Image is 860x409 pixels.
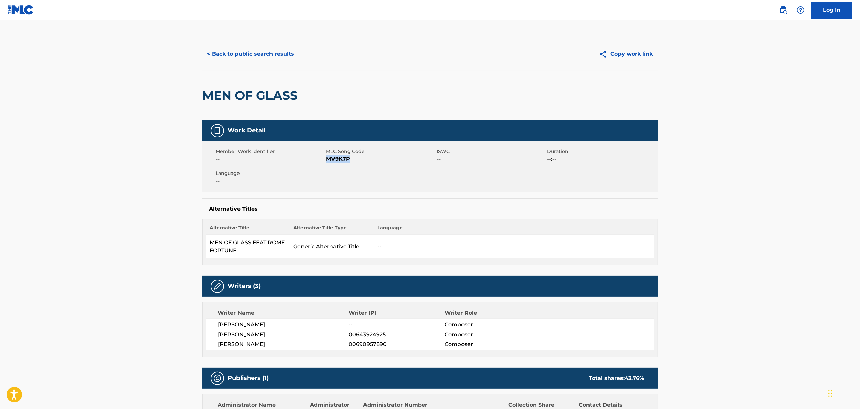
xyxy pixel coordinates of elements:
img: Copy work link [599,50,611,58]
button: < Back to public search results [202,45,299,62]
h5: Writers (3) [228,282,261,290]
span: MV9K7P [326,155,435,163]
img: Work Detail [213,127,221,135]
span: --:-- [547,155,656,163]
span: 43.76 % [625,375,644,381]
span: 00690957890 [349,340,444,348]
span: -- [216,155,325,163]
img: Writers [213,282,221,290]
th: Alternative Title Type [290,224,374,235]
span: Duration [547,148,656,155]
h5: Work Detail [228,127,266,134]
h2: MEN OF GLASS [202,88,301,103]
td: Generic Alternative Title [290,235,374,258]
img: help [797,6,805,14]
div: Total shares: [589,374,644,382]
th: Alternative Title [206,224,290,235]
div: Writer Role [445,309,532,317]
span: Composer [445,340,532,348]
span: [PERSON_NAME] [218,321,349,329]
iframe: Chat Widget [826,377,860,409]
span: -- [349,321,444,329]
span: MLC Song Code [326,148,435,155]
span: -- [216,177,325,185]
span: [PERSON_NAME] [218,331,349,339]
span: Member Work Identifier [216,148,325,155]
span: [PERSON_NAME] [218,340,349,348]
div: Help [794,3,807,17]
span: ISWC [437,148,546,155]
span: Language [216,170,325,177]
span: Composer [445,331,532,339]
img: MLC Logo [8,5,34,15]
a: Public Search [776,3,790,17]
span: -- [437,155,546,163]
div: Writer IPI [349,309,445,317]
img: Publishers [213,374,221,382]
span: Composer [445,321,532,329]
div: Writer Name [218,309,349,317]
button: Copy work link [594,45,658,62]
td: -- [374,235,654,258]
div: Drag [828,383,832,404]
h5: Alternative Titles [209,206,651,212]
h5: Publishers (1) [228,374,269,382]
a: Log In [811,2,852,19]
th: Language [374,224,654,235]
img: search [779,6,787,14]
td: MEN OF GLASS FEAT ROME FORTUNE [206,235,290,258]
span: 00643924925 [349,331,444,339]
